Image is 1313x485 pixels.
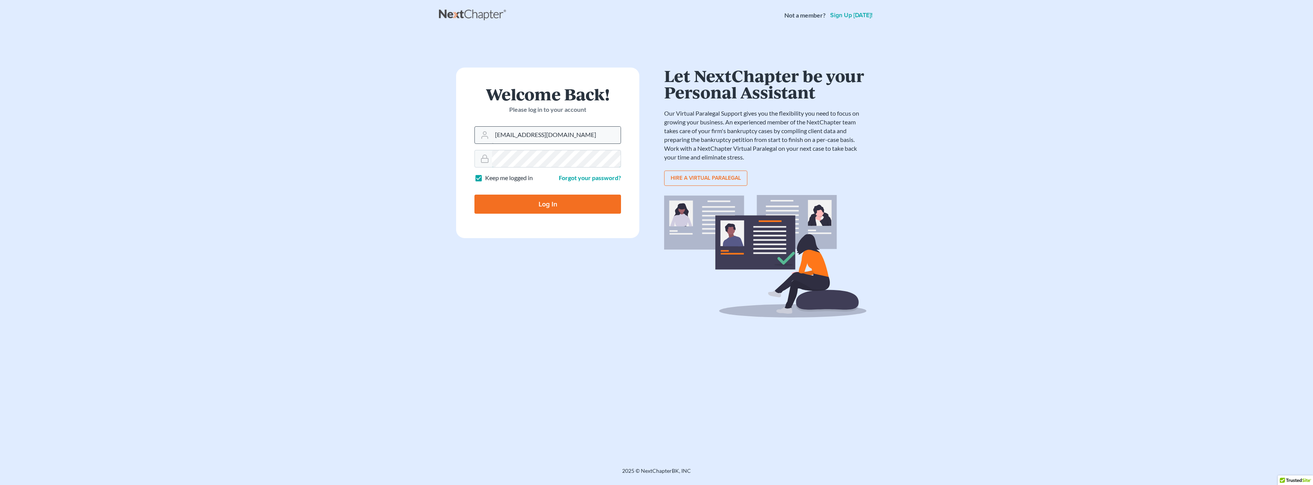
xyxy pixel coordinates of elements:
a: Sign up [DATE]! [829,12,874,18]
p: Please log in to your account [474,105,621,114]
h1: Let NextChapter be your Personal Assistant [664,68,866,100]
strong: Not a member? [784,11,826,20]
div: 2025 © NextChapterBK, INC [439,467,874,481]
h1: Welcome Back! [474,86,621,102]
a: Forgot your password? [559,174,621,181]
label: Keep me logged in [485,174,533,182]
input: Log In [474,195,621,214]
p: Our Virtual Paralegal Support gives you the flexibility you need to focus on growing your busines... [664,109,866,161]
input: Email Address [492,127,621,143]
img: virtual_paralegal_bg-b12c8cf30858a2b2c02ea913d52db5c468ecc422855d04272ea22d19010d70dc.svg [664,195,866,317]
a: Hire a virtual paralegal [664,171,747,186]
